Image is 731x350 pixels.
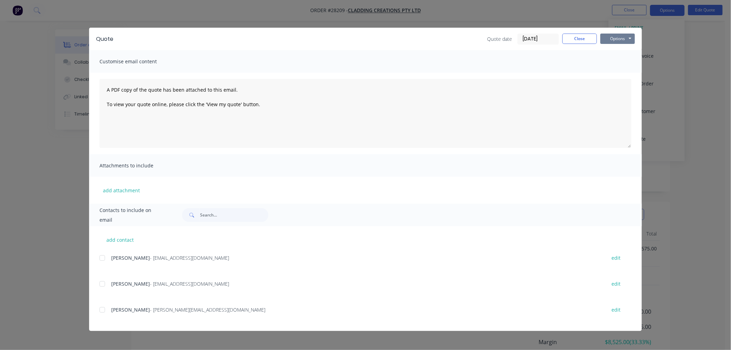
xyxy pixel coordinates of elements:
[608,305,625,314] button: edit
[99,161,175,171] span: Attachments to include
[111,280,150,287] span: [PERSON_NAME]
[99,79,632,148] textarea: A PDF copy of the quote has been attached to this email. To view your quote online, please click ...
[150,255,229,261] span: - [EMAIL_ADDRESS][DOMAIN_NAME]
[99,57,175,66] span: Customise email content
[99,205,165,225] span: Contacts to include on email
[150,280,229,287] span: - [EMAIL_ADDRESS][DOMAIN_NAME]
[562,34,597,44] button: Close
[200,208,268,222] input: Search...
[111,255,150,261] span: [PERSON_NAME]
[600,34,635,44] button: Options
[111,306,150,313] span: [PERSON_NAME]
[487,35,512,43] span: Quote date
[608,253,625,262] button: edit
[99,185,143,195] button: add attachment
[608,279,625,288] button: edit
[150,306,265,313] span: - [PERSON_NAME][EMAIL_ADDRESS][DOMAIN_NAME]
[96,35,113,43] div: Quote
[99,234,141,245] button: add contact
